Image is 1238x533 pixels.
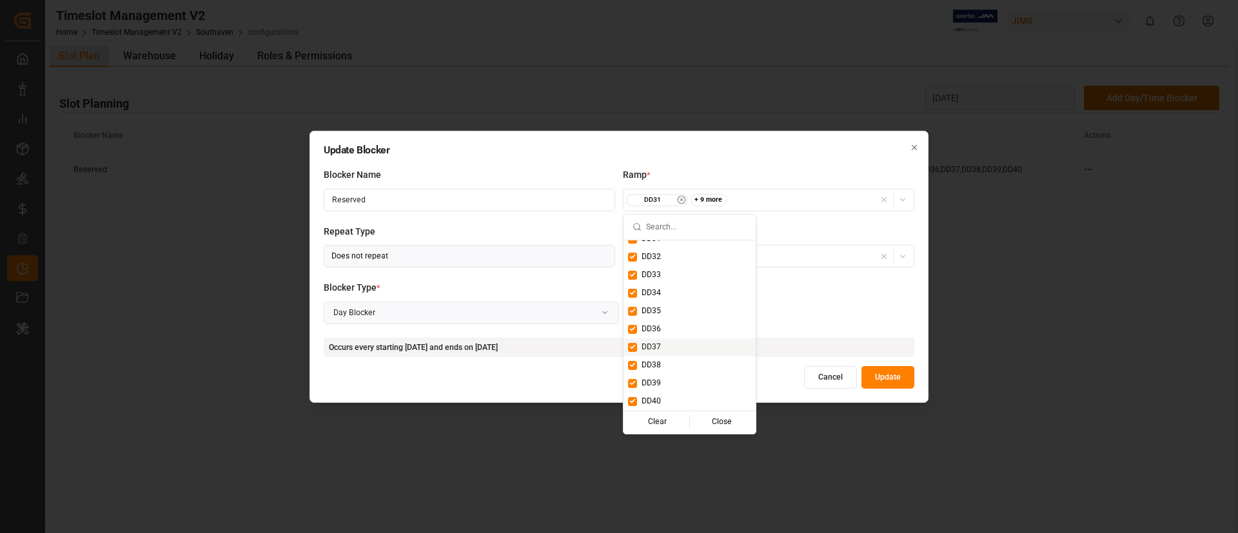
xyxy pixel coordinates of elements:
div: + 9 more [691,193,727,206]
button: Cancel [804,366,857,389]
span: Repeat Type [324,225,375,238]
span: DD39 [642,378,661,389]
div: Clear [626,413,690,431]
span: Blocker Type [324,281,377,295]
div: Does not repeat [331,251,388,262]
div: Suggestions [624,240,756,434]
span: DD32 [642,251,661,263]
input: Search... [646,215,747,240]
span: DD36 [642,324,661,335]
small: Occurs every starting [DATE] and ends on [DATE] [324,338,503,356]
button: + 9 more [691,193,730,206]
button: DD31+ 9 more [623,189,914,211]
input: Enter name [324,189,615,211]
small: DD31 [630,195,675,204]
div: Close [690,413,754,431]
span: DD33 [642,269,661,281]
h2: Update Blocker [324,144,914,155]
span: Ramp [623,168,647,182]
span: Blocker Name [324,168,381,182]
button: Update [861,366,914,389]
span: DD34 [642,287,661,299]
span: DD40 [642,396,661,407]
button: Super Admin+ 12 more [623,245,914,267]
span: DD35 [642,305,661,317]
span: DD37 [642,342,661,353]
span: DD38 [642,360,661,371]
